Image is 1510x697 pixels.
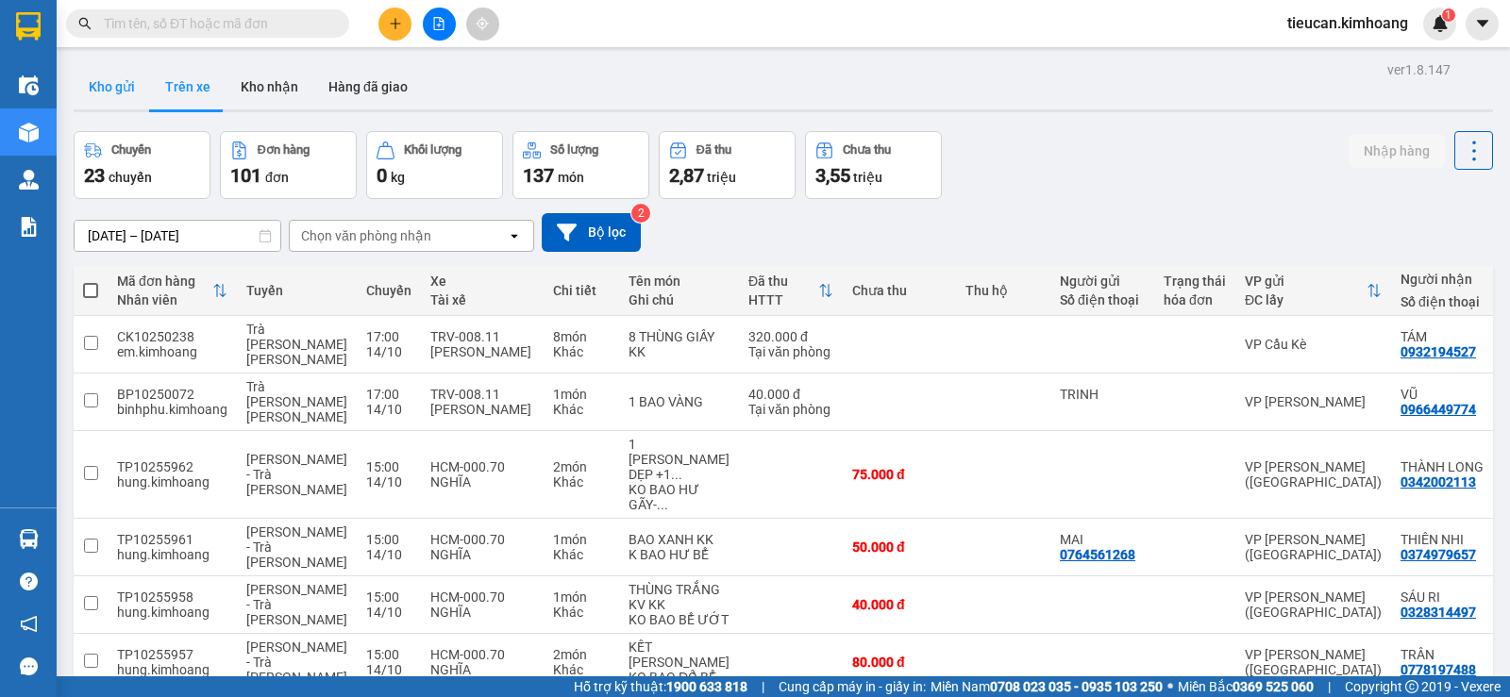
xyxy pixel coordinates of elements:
[629,482,730,512] div: KO BAO HƯ GÃY- GÃY KO ĐỀN
[666,679,747,694] strong: 1900 633 818
[629,612,730,627] div: KO BAO BỂ ƯỚT
[20,615,38,633] span: notification
[430,329,534,344] div: TRV-008.11
[748,387,833,402] div: 40.000 đ
[1060,532,1145,547] div: MAI
[1328,676,1331,697] span: |
[246,379,347,424] span: Trà [PERSON_NAME] [PERSON_NAME]
[1060,387,1145,402] div: TRINH
[748,402,833,417] div: Tại văn phòng
[629,532,730,547] div: BAO XANH KK
[553,532,610,547] div: 1 món
[1387,59,1451,80] div: ver 1.8.147
[843,143,891,157] div: Chưa thu
[117,532,227,547] div: TP10255961
[629,292,730,307] div: Ghi chú
[366,662,411,677] div: 14/10
[117,605,227,620] div: hung.kimhoang
[1401,589,1485,605] div: SÁU RI
[1245,394,1382,409] div: VP [PERSON_NAME]
[852,539,947,555] div: 50.000 đ
[1432,15,1449,32] img: icon-new-feature
[16,12,41,41] img: logo-vxr
[117,547,227,562] div: hung.kimhoang
[990,679,1163,694] strong: 0708 023 035 - 0935 103 250
[430,344,534,359] div: [PERSON_NAME]
[629,547,730,562] div: K BAO HƯ BỂ
[366,532,411,547] div: 15:00
[246,452,347,497] span: [PERSON_NAME] - Trà [PERSON_NAME]
[430,402,534,417] div: [PERSON_NAME]
[20,657,38,675] span: message
[430,605,534,620] div: NGHĨA
[117,387,227,402] div: BP10250072
[574,676,747,697] span: Hỗ trợ kỹ thuật:
[629,437,730,482] div: 1 BAO TRẮNG DẸP +1 ỐNG ĐỒNG DÀI KK
[377,164,387,187] span: 0
[553,344,610,359] div: Khác
[748,329,833,344] div: 320.000 đ
[853,170,882,185] span: triệu
[430,474,534,490] div: NGHĨA
[1474,15,1491,32] span: caret-down
[117,459,227,474] div: TP10255962
[19,123,39,142] img: warehouse-icon
[74,64,150,109] button: Kho gửi
[852,597,947,612] div: 40.000 đ
[117,474,227,490] div: hung.kimhoang
[1178,676,1314,697] span: Miền Bắc
[19,529,39,549] img: warehouse-icon
[1401,547,1476,562] div: 0374979657
[117,274,212,289] div: Mã đơn hàng
[1060,547,1135,562] div: 0764561268
[366,647,411,662] div: 15:00
[739,266,843,316] th: Toggle SortBy
[671,467,682,482] span: ...
[313,64,423,109] button: Hàng đã giao
[1235,266,1391,316] th: Toggle SortBy
[430,662,534,677] div: NGHĨA
[659,131,796,199] button: Đã thu2,87 triệu
[366,131,503,199] button: Khối lượng0kg
[366,474,411,490] div: 14/10
[1167,683,1173,690] span: ⚪️
[931,676,1163,697] span: Miền Nam
[1245,647,1382,677] div: VP [PERSON_NAME] ([GEOGRAPHIC_DATA])
[631,204,650,223] sup: 2
[423,8,456,41] button: file-add
[523,164,554,187] span: 137
[553,647,610,662] div: 2 món
[1401,387,1485,402] div: VŨ
[301,226,431,245] div: Chọn văn phòng nhận
[378,8,411,41] button: plus
[1060,274,1145,289] div: Người gửi
[815,164,850,187] span: 3,55
[19,170,39,190] img: warehouse-icon
[629,329,730,359] div: 8 THÙNG GIẤY KK
[366,589,411,605] div: 15:00
[220,131,357,199] button: Đơn hàng101đơn
[669,164,704,187] span: 2,87
[1401,329,1485,344] div: TÁM
[1164,292,1226,307] div: hóa đơn
[1401,532,1485,547] div: THIÊN NHI
[150,64,226,109] button: Trên xe
[629,670,730,685] div: KO BAO ĐỔ BỂ
[265,170,289,185] span: đơn
[779,676,926,697] span: Cung cấp máy in - giấy in:
[366,459,411,474] div: 15:00
[432,17,445,30] span: file-add
[553,387,610,402] div: 1 món
[553,329,610,344] div: 8 món
[550,143,598,157] div: Số lượng
[366,402,411,417] div: 14/10
[553,459,610,474] div: 2 món
[430,459,534,474] div: HCM-000.70
[84,164,105,187] span: 23
[366,547,411,562] div: 14/10
[553,662,610,677] div: Khác
[430,647,534,662] div: HCM-000.70
[246,582,347,627] span: [PERSON_NAME] - Trà [PERSON_NAME]
[1164,274,1226,289] div: Trạng thái
[19,217,39,237] img: solution-icon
